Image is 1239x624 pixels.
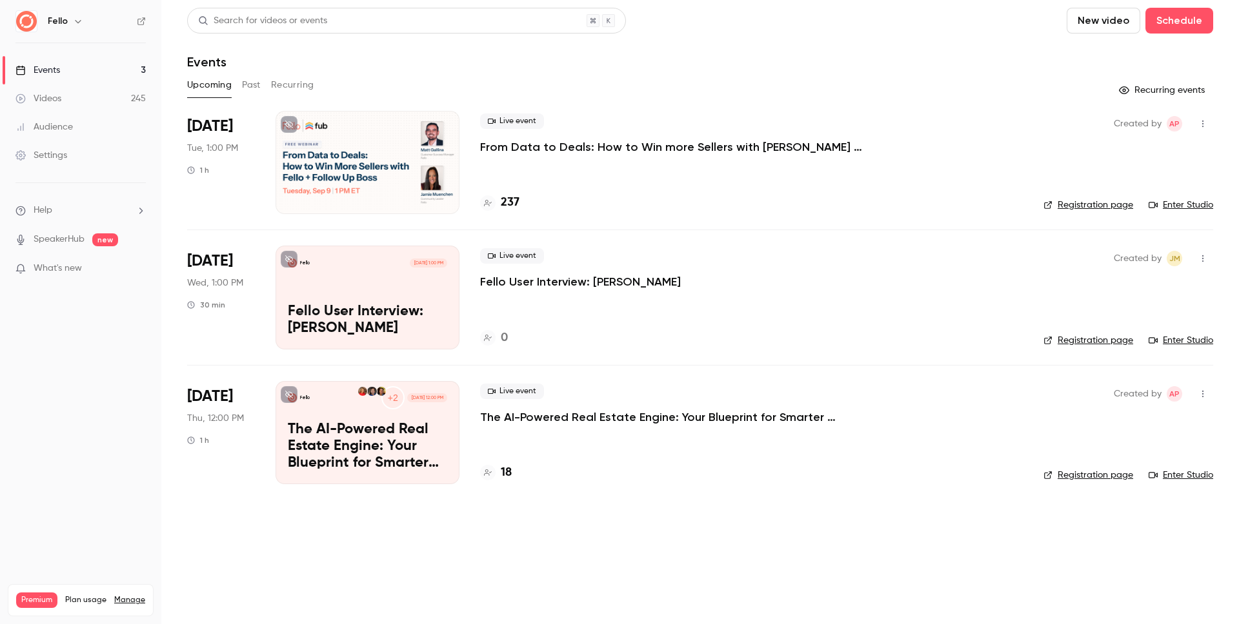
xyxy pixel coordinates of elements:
p: Fello [300,260,310,266]
a: Manage [114,595,145,605]
img: Adam Akerblom [377,387,386,396]
span: Created by [1114,251,1162,266]
div: Events [15,64,60,77]
span: [DATE] 12:00 PM [407,393,447,402]
li: help-dropdown-opener [15,204,146,217]
div: Audience [15,121,73,133]
span: Jamie Muenchen [1167,251,1182,266]
span: Live event [480,384,544,399]
div: +2 [381,386,405,409]
button: Schedule [1145,8,1213,34]
span: new [92,233,118,246]
span: [DATE] [187,386,233,407]
a: Enter Studio [1149,199,1213,211]
p: The AI-Powered Real Estate Engine: Your Blueprint for Smarter Conversions [288,422,447,471]
span: [DATE] [187,116,233,137]
span: Help [34,204,52,217]
button: Upcoming [187,75,232,95]
img: Kerry Kleckner [358,387,367,396]
h4: 237 [501,194,519,211]
div: Sep 9 Tue, 1:00 PM (America/New York) [187,111,255,214]
button: Past [242,75,261,95]
div: Videos [15,92,61,105]
a: Fello User Interview: Shannon Biszantz Fello[DATE] 1:00 PMFello User Interview: [PERSON_NAME] [276,246,459,349]
p: Fello User Interview: [PERSON_NAME] [288,304,447,337]
a: The AI-Powered Real Estate Engine: Your Blueprint for Smarter ConversionsFello+2Adam AkerblomTiff... [276,381,459,484]
span: Plan usage [65,595,106,605]
h1: Events [187,54,227,70]
a: Registration page [1043,334,1133,347]
button: Recurring [271,75,314,95]
span: Aayush Panjikar [1167,116,1182,132]
span: Wed, 1:00 PM [187,277,243,289]
p: Fello [300,395,310,401]
img: Tiffany Bryant Gelzinis [367,387,376,396]
a: Fello User Interview: [PERSON_NAME] [480,274,681,289]
img: Fello [16,11,37,32]
a: Enter Studio [1149,334,1213,347]
div: Sep 10 Wed, 1:00 PM (America/New York) [187,246,255,349]
a: SpeakerHub [34,233,85,246]
h4: 18 [501,464,512,482]
span: AP [1169,116,1180,132]
span: JM [1169,251,1180,266]
button: Recurring events [1113,80,1213,101]
span: Tue, 1:00 PM [187,142,238,155]
span: Live event [480,248,544,264]
a: Registration page [1043,199,1133,211]
iframe: Noticeable Trigger [130,263,146,275]
a: 237 [480,194,519,211]
a: The AI-Powered Real Estate Engine: Your Blueprint for Smarter Conversions [480,409,867,425]
div: 30 min [187,300,225,310]
a: From Data to Deals: How to Win more Sellers with [PERSON_NAME] + Follow Up Boss [480,139,867,155]
div: 1 h [187,435,209,445]
span: Premium [16,592,57,608]
span: [DATE] 1:00 PM [410,258,447,268]
a: 18 [480,464,512,482]
span: [DATE] [187,251,233,271]
span: What's new [34,262,82,275]
a: Enter Studio [1149,469,1213,482]
span: Aayush Panjikar [1167,386,1182,402]
h6: Fello [48,15,68,28]
div: Settings [15,149,67,162]
a: 0 [480,329,508,347]
span: Created by [1114,116,1162,132]
span: Thu, 12:00 PM [187,412,244,425]
h4: 0 [501,329,508,347]
div: Sep 18 Thu, 12:00 PM (America/New York) [187,381,255,484]
button: New video [1067,8,1140,34]
div: 1 h [187,165,209,175]
div: Search for videos or events [198,14,327,28]
a: Registration page [1043,469,1133,482]
span: AP [1169,386,1180,402]
span: Created by [1114,386,1162,402]
span: Live event [480,113,544,129]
